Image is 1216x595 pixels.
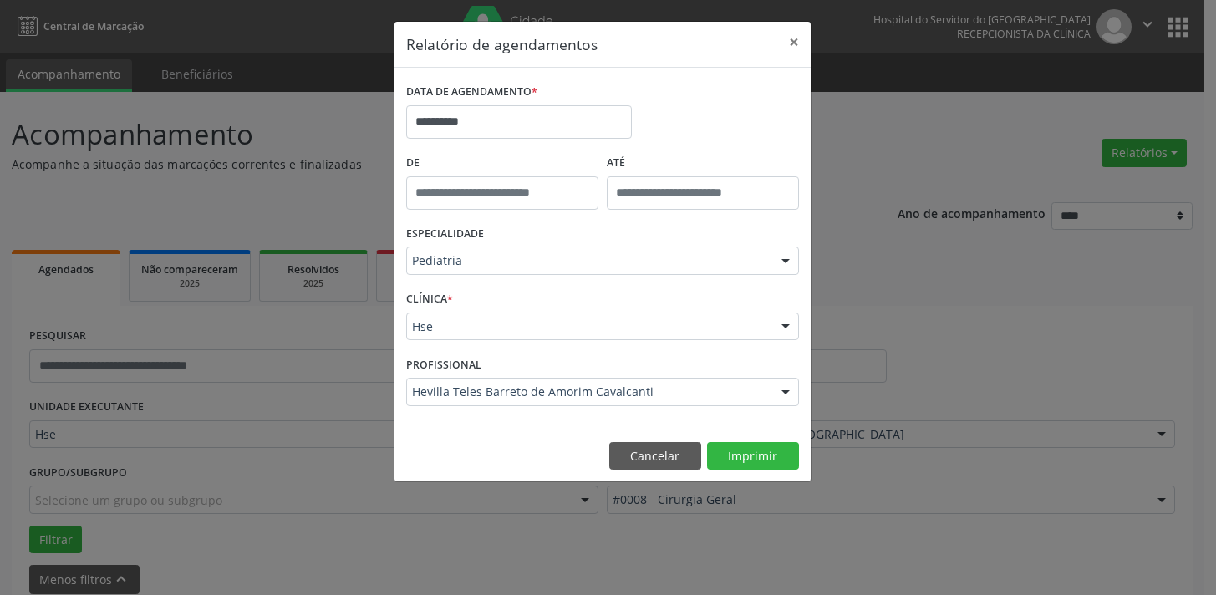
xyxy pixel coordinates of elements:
button: Imprimir [707,442,799,470]
span: Hevilla Teles Barreto de Amorim Cavalcanti [412,384,765,400]
label: De [406,150,598,176]
button: Close [777,22,811,63]
h5: Relatório de agendamentos [406,33,598,55]
label: CLÍNICA [406,287,453,313]
span: Pediatria [412,252,765,269]
span: Hse [412,318,765,335]
label: DATA DE AGENDAMENTO [406,79,537,105]
label: PROFISSIONAL [406,352,481,378]
label: ATÉ [607,150,799,176]
label: ESPECIALIDADE [406,221,484,247]
button: Cancelar [609,442,701,470]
